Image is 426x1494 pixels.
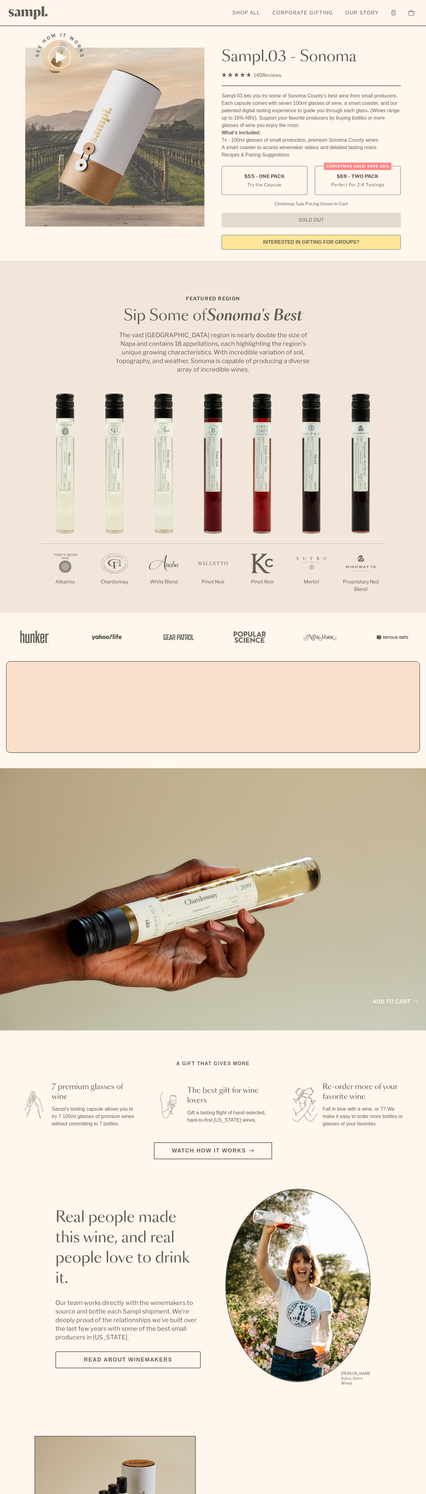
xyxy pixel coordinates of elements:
[244,173,285,180] span: $55 - One Pack
[225,1189,371,1387] div: slide 1
[90,578,139,586] p: Chardonnay
[262,72,281,78] span: Reviews
[188,578,238,586] p: Pinot Noir
[176,1060,250,1067] h2: A gift that gives more
[139,578,188,586] p: White Blend
[373,624,410,650] img: Artboard_7_5b34974b-f019-449e-91fb-745f8d0877ee_x450.png
[55,1207,201,1289] h2: Real people made this wine, and real people love to drink it.
[42,40,77,74] button: See how it works
[139,393,188,605] li: 3 / 7
[52,1105,135,1128] p: Sampl's tasting capsule allows you to try 7 100ml glasses of premium wines without committing to ...
[115,331,311,374] p: The vast [GEOGRAPHIC_DATA] region is nearly double the size of Napa and contains 18 appellations,...
[55,1351,201,1368] a: Read about Winemakers
[222,136,401,144] li: 7x - 100ml glasses of small production, premium Sonoma County wines
[9,6,48,19] img: Sampl logo
[154,1142,272,1159] button: Watch how it works
[372,998,417,1006] a: Add to cart
[271,201,351,207] li: Christmas Sale Pricing Shown In Cart
[324,163,392,170] div: Christmas SALE! Save 20%
[229,6,263,20] a: Shop All
[187,1109,271,1124] p: Gift a tasting flight of hand-selected, hard-to-find [US_STATE] wines.
[16,624,53,650] img: Artboard_1_c8cd28af-0030-4af1-819c-248e302c7f06_x450.png
[87,624,124,650] img: Artboard_6_04f9a106-072f-468a-bdd7-f11783b05722_x450.png
[287,578,336,586] p: Merlot
[238,393,287,605] li: 5 / 7
[337,173,379,180] span: $88 - Two Pack
[25,48,204,227] img: Sampl.03 - Sonoma
[222,151,401,159] li: Recipes & Pairing Suggestions
[254,72,262,78] span: 140
[222,235,401,250] a: interested in gifting for groups?
[323,1082,406,1102] h3: Re-order more of your favorite wine
[55,1298,201,1342] p: Our team works directly with the winemakers to source and bottle each Sampl shipment. We’re deepl...
[52,1082,135,1102] h3: 7 premium glasses of wine
[302,624,339,650] img: Artboard_3_0b291449-6e8c-4d07-b2c2-3f3601a19cd1_x450.png
[222,48,401,66] h1: Sampl.03 - Sonoma
[336,393,385,613] li: 7 / 7
[222,130,261,135] strong: What’s Included:
[323,1105,406,1128] p: Fall in love with a wine, or 7? We make it easy to order more bottles or glasses of your favorites.
[269,6,336,20] a: Corporate Gifting
[115,309,311,323] h2: Sip Some of
[222,71,281,79] div: 140Reviews
[188,393,238,605] li: 4 / 7
[159,624,196,650] img: Artboard_5_7fdae55a-36fd-43f7-8bfd-f74a06a2878e_x450.png
[41,578,90,586] p: Albarino
[41,393,90,605] li: 1 / 7
[222,144,401,151] li: A smart coaster to access winemaker videos and detailed tasting notes.
[222,92,401,129] div: Sampl.03 lets you try some of Sonoma County's best wine from small producers. Each capsule comes ...
[238,578,287,586] p: Pinot Noir
[247,181,282,188] small: Try the Capsule
[225,1189,371,1387] ul: carousel
[90,393,139,605] li: 2 / 7
[230,624,267,650] img: Artboard_4_28b4d326-c26e-48f9-9c80-911f17d6414e_x450.png
[342,6,382,20] a: Our Story
[336,578,385,593] p: Proprietary Red Blend
[207,309,303,323] em: Sonoma's Best
[187,1086,271,1105] h3: The best gift for wine lovers
[287,393,336,605] li: 6 / 7
[115,295,311,302] p: Featured Region
[341,1371,371,1386] p: [PERSON_NAME] Sutro, Sutro Wines
[222,213,401,227] button: Sold Out
[331,181,384,188] small: Perfect For 2-4 Tastings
